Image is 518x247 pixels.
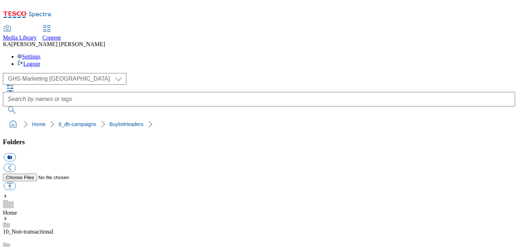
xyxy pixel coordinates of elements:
h3: Folders [3,138,515,146]
nav: breadcrumb [3,117,515,131]
a: Content [43,26,61,41]
a: Home [32,121,45,127]
span: Content [43,35,61,41]
a: Logout [17,61,40,67]
a: Home [3,210,17,216]
a: home [7,118,19,130]
a: Settings [17,53,41,60]
a: 10_Non-transactional [3,228,53,235]
a: Media Library [3,26,37,41]
span: [PERSON_NAME] [PERSON_NAME] [11,41,105,47]
a: BuylistHeaders [109,121,143,127]
span: Media Library [3,35,37,41]
span: KA [3,41,11,47]
input: Search by names or tags [3,92,515,106]
a: 8_dh-campaigns [58,121,96,127]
